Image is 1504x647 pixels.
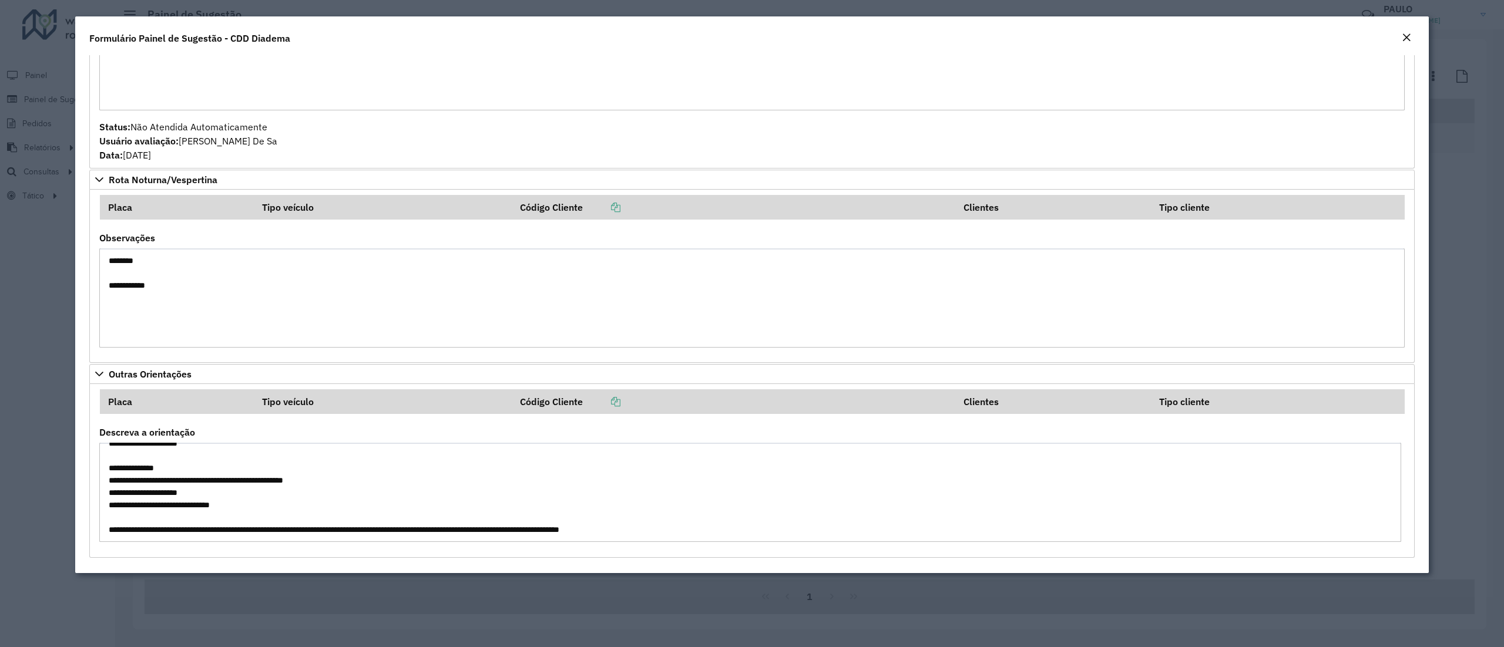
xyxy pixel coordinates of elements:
[1402,33,1411,42] em: Fechar
[99,121,277,161] span: Não Atendida Automaticamente [PERSON_NAME] De Sa [DATE]
[109,369,192,379] span: Outras Orientações
[99,425,195,439] label: Descreva a orientação
[1151,389,1405,414] th: Tipo cliente
[100,389,254,414] th: Placa
[100,195,254,220] th: Placa
[99,135,179,147] strong: Usuário avaliação:
[99,149,123,161] strong: Data:
[89,364,1415,384] a: Outras Orientações
[955,195,1151,220] th: Clientes
[254,195,512,220] th: Tipo veículo
[99,231,155,245] label: Observações
[89,31,290,45] h4: Formulário Painel de Sugestão - CDD Diadema
[583,396,620,407] a: Copiar
[89,170,1415,190] a: Rota Noturna/Vespertina
[1398,31,1415,46] button: Close
[99,121,130,133] strong: Status:
[254,389,512,414] th: Tipo veículo
[955,389,1151,414] th: Clientes
[1151,195,1405,220] th: Tipo cliente
[583,201,620,213] a: Copiar
[109,175,217,184] span: Rota Noturna/Vespertina
[512,389,955,414] th: Código Cliente
[89,190,1415,363] div: Rota Noturna/Vespertina
[89,384,1415,558] div: Outras Orientações
[512,195,955,220] th: Código Cliente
